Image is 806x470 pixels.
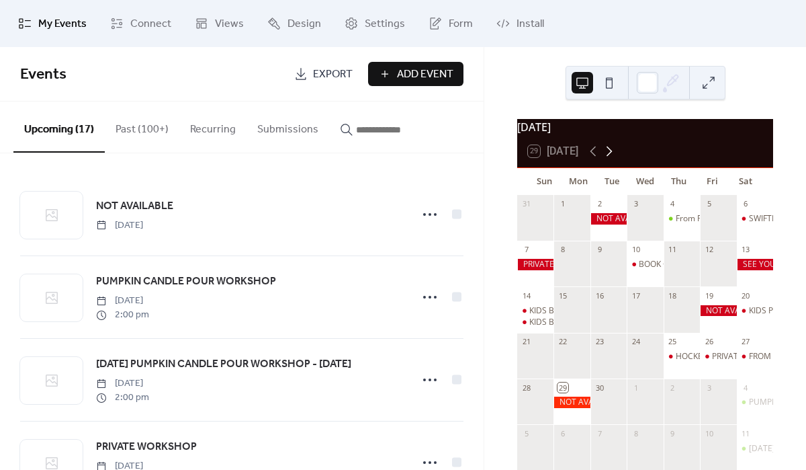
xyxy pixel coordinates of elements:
a: Views [185,5,254,42]
span: Connect [130,16,171,32]
div: Tue [595,168,629,195]
div: 5 [704,199,714,209]
span: NOT AVAILABLE [96,198,173,214]
div: 23 [594,337,604,347]
span: [DATE] [96,294,149,308]
div: KIDS BIRTHDAY PARTY [517,305,553,317]
div: KIDS BIRTHDAY PARTY [529,305,614,317]
span: Add Event [397,67,453,83]
div: KIDS PARTY [749,305,793,317]
div: SEE YOU IN SEPT CAR SHOW [737,259,773,270]
a: Install [486,5,554,42]
div: 1 [557,199,568,209]
div: Wed [629,168,662,195]
a: PRIVATE WORKSHOP [96,438,197,456]
div: From Field To Vase Workshop [676,213,786,225]
div: 18 [668,290,678,301]
span: [DATE] PUMPKIN CANDLE POUR WORKSHOP - [DATE] [96,356,351,373]
a: NOT AVAILABLE [96,198,173,215]
div: 5 [521,428,531,438]
div: 25 [668,337,678,347]
div: 7 [594,428,604,438]
div: 9 [594,245,604,255]
div: 6 [557,428,568,438]
div: HOCKEY MOMS CRAFTY WORKSHOP [664,351,700,362]
div: NOT AVAILABLE [590,213,627,225]
div: 7 [521,245,531,255]
div: 11 [668,245,678,255]
span: Form [449,16,473,32]
div: 1 [631,383,641,393]
button: Submissions [247,102,329,151]
span: 2:00 pm [96,308,149,322]
div: THANKSGIVING PUMPKIN CANDLE POUR WORKSHOP - SAT 11TH OCT [737,443,773,455]
div: [DATE] [517,119,773,135]
span: Events [20,60,66,89]
div: 30 [594,383,604,393]
div: PRIVATE MWYW [700,351,736,362]
div: 3 [631,199,641,209]
div: PRIVATE BOOKING [517,259,553,270]
a: Form [418,5,483,42]
button: Add Event [368,62,463,86]
div: 2 [668,383,678,393]
div: 24 [631,337,641,347]
span: PRIVATE WORKSHOP [96,439,197,455]
span: Design [287,16,321,32]
div: FROM FIELD TO VASE WORKSHOP [737,351,773,362]
span: Views [215,16,244,32]
div: 10 [704,428,714,438]
div: Sun [528,168,562,195]
div: 14 [521,290,531,301]
button: Past (100+) [105,102,179,151]
div: 3 [704,383,714,393]
span: Install [517,16,544,32]
a: Connect [100,5,181,42]
div: 28 [521,383,531,393]
div: 31 [521,199,531,209]
a: PUMPKIN CANDLE POUR WORKSHOP [96,273,276,290]
div: From Field To Vase Workshop [664,213,700,225]
div: Fri [695,168,729,195]
a: Settings [334,5,415,42]
div: 27 [741,337,751,347]
div: 21 [521,337,531,347]
div: KIDS BIRTHDAY PARTY [529,317,614,328]
div: KIDS BIRTHDAY PARTY [517,317,553,328]
div: NOT AVAILABLE [700,305,736,317]
div: SWIFTIE BIRTHDAY PARTY [737,213,773,225]
span: Settings [365,16,405,32]
span: Export [313,67,353,83]
div: 8 [631,428,641,438]
div: 8 [557,245,568,255]
div: 15 [557,290,568,301]
div: 6 [741,199,751,209]
div: 4 [668,199,678,209]
div: PUMPKIN CANDLE POUR WORKSHOP [737,397,773,408]
span: [DATE] [96,377,149,391]
div: Thu [662,168,695,195]
div: 12 [704,245,714,255]
div: Mon [562,168,595,195]
a: Design [257,5,331,42]
div: Sat [729,168,762,195]
button: Upcoming (17) [13,102,105,153]
button: Recurring [179,102,247,151]
div: 16 [594,290,604,301]
div: 17 [631,290,641,301]
div: 2 [594,199,604,209]
div: 22 [557,337,568,347]
a: [DATE] PUMPKIN CANDLE POUR WORKSHOP - [DATE] [96,356,351,373]
div: KIDS PARTY [737,305,773,317]
span: My Events [38,16,87,32]
div: 9 [668,428,678,438]
span: PUMPKIN CANDLE POUR WORKSHOP [96,274,276,290]
div: 29 [557,383,568,393]
div: 20 [741,290,751,301]
div: 11 [741,428,751,438]
div: 10 [631,245,641,255]
a: Export [284,62,363,86]
a: My Events [8,5,97,42]
div: 19 [704,290,714,301]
